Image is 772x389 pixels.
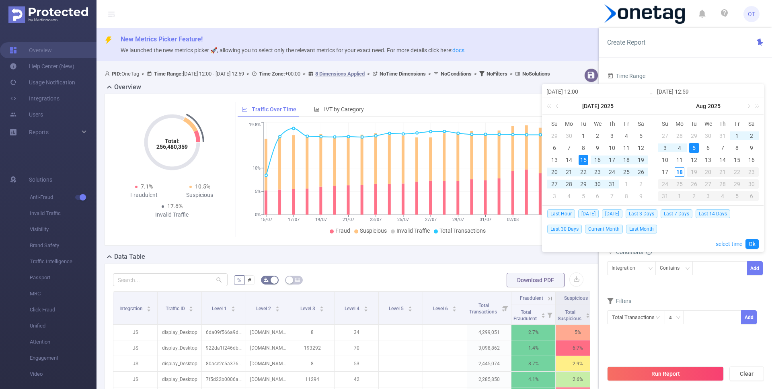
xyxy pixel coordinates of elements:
a: 2025 [600,98,614,114]
i: icon: bg-colors [264,277,269,282]
td: August 9, 2025 [634,190,648,202]
div: 3 [701,191,716,201]
input: Start date [546,87,649,96]
span: Th [605,120,619,127]
th: Sun [658,118,672,130]
b: PID: [112,71,121,77]
span: [DATE] [602,209,622,218]
td: September 1, 2025 [672,190,687,202]
tspan: 15/07 [260,217,272,222]
div: 22 [579,167,588,177]
td: July 4, 2025 [619,130,634,142]
a: Integrations [10,90,60,106]
div: 18 [622,155,631,165]
td: July 3, 2025 [605,130,619,142]
td: July 7, 2025 [562,142,576,154]
tspan: 25/07 [397,217,409,222]
td: July 31, 2025 [605,178,619,190]
td: August 13, 2025 [701,154,716,166]
td: August 16, 2025 [744,154,759,166]
td: August 19, 2025 [687,166,701,178]
td: July 27, 2025 [547,178,562,190]
a: Last year (Control + left) [545,98,556,114]
span: > [244,71,252,77]
div: 19 [687,167,701,177]
span: Tu [576,120,591,127]
tspan: 23/07 [370,217,382,222]
div: Integration [612,262,641,275]
div: 22 [730,167,744,177]
td: June 30, 2025 [562,130,576,142]
span: Engagement [30,350,96,366]
td: July 29, 2025 [687,130,701,142]
button: Run Report [607,366,724,381]
div: 2 [593,131,602,141]
input: End date [657,87,760,96]
th: Mon [562,118,576,130]
div: 23 [744,167,759,177]
div: 19 [636,155,646,165]
a: Previous month (PageUp) [554,98,561,114]
i: icon: down [676,315,681,321]
div: 27 [550,179,559,189]
th: Thu [605,118,619,130]
div: 28 [675,131,684,141]
div: 20 [550,167,559,177]
span: > [300,71,308,77]
td: July 23, 2025 [591,166,605,178]
td: July 21, 2025 [562,166,576,178]
span: Fr [730,120,744,127]
td: July 19, 2025 [634,154,648,166]
td: September 2, 2025 [687,190,701,202]
div: 12 [689,155,699,165]
span: OneTag [DATE] 12:00 - [DATE] 12:59 +00:00 [105,71,550,77]
div: 24 [607,167,617,177]
td: August 24, 2025 [658,178,672,190]
td: August 4, 2025 [562,190,576,202]
tspan: 27/07 [425,217,436,222]
div: 4 [715,191,730,201]
div: 8 [732,143,742,153]
td: July 2, 2025 [591,130,605,142]
td: August 23, 2025 [744,166,759,178]
div: 12 [636,143,646,153]
a: Overview [10,42,52,58]
span: Traffic Intelligence [30,254,96,270]
th: Tue [576,118,591,130]
div: 26 [636,167,646,177]
td: July 16, 2025 [591,154,605,166]
a: select time [716,236,742,252]
i: icon: down [648,266,653,272]
td: July 9, 2025 [591,142,605,154]
tspan: 0% [255,212,261,217]
td: August 20, 2025 [701,166,716,178]
span: > [472,71,479,77]
td: July 22, 2025 [576,166,591,178]
td: July 27, 2025 [658,130,672,142]
a: Next year (Control + right) [750,98,761,114]
td: August 2, 2025 [744,130,759,142]
b: No Solutions [522,71,550,77]
a: Ok [745,239,759,249]
td: August 29, 2025 [730,178,744,190]
div: 11 [622,143,631,153]
td: August 21, 2025 [715,166,730,178]
div: 30 [744,179,759,189]
tspan: 5% [255,189,261,194]
td: August 28, 2025 [715,178,730,190]
div: 18 [675,167,684,177]
span: Invalid Traffic [30,205,96,221]
div: 14 [564,155,574,165]
img: Protected Media [8,6,88,23]
td: August 14, 2025 [715,154,730,166]
td: July 12, 2025 [634,142,648,154]
div: Fraudulent [116,191,172,199]
td: July 29, 2025 [576,178,591,190]
td: August 8, 2025 [730,142,744,154]
span: Last 3 Days [626,209,657,218]
td: July 5, 2025 [634,130,648,142]
tspan: 02/08 [507,217,519,222]
div: 27 [701,179,716,189]
th: Sat [744,118,759,130]
div: 30 [564,131,574,141]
